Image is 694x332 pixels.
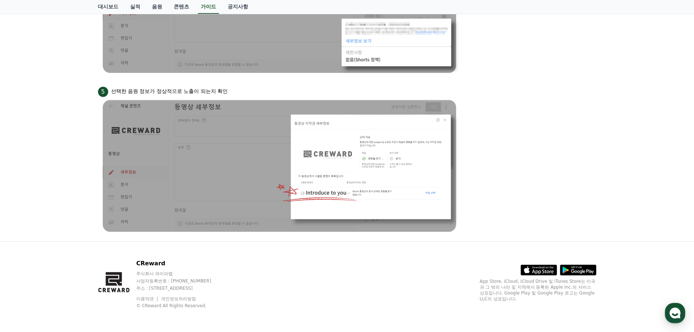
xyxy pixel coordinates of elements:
[136,271,225,277] p: 주식회사 와이피랩
[161,296,196,301] a: 개인정보처리방침
[22,38,124,45] div: 이메일
[40,12,101,18] div: 몇 분 내 답변 받으실 수 있어요
[136,278,225,284] p: 사업자등록번호 : [PHONE_NUMBER]
[37,72,133,94] div: 채널이 승인되었는데어서 영상을 올렸는데도 올린영상이 크리워드쪽에 확인이 안되는데 어떻게 연결해야하나요?
[98,87,108,97] span: 5
[34,164,138,207] img: thumbnail
[136,259,225,268] p: CReward
[480,278,596,302] p: App Store, iCloud, iCloud Drive 및 iTunes Store는 미국과 그 밖의 나라 및 지역에서 등록된 Apple Inc.의 서비스 상표입니다. Goo...
[40,4,68,12] div: CReward
[136,296,159,301] a: 이용약관
[136,303,225,309] p: © CReward All Rights Reserved.
[37,123,133,152] div: 음원을 다운받아서 영상 콘테츠에 삽입후 유튜브에 게시하였는데 저작권에 걸린다고 되어있는데 뭐가 잘못된건지 알수있나요?
[98,97,462,235] img: 5.png
[111,87,228,95] p: 선택한 음원 정보가 정상적으로 노출이 되는지 확인
[136,285,225,291] p: 주소 : [STREET_ADDRESS]
[23,48,122,55] span: [EMAIL_ADDRESS][DOMAIN_NAME]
